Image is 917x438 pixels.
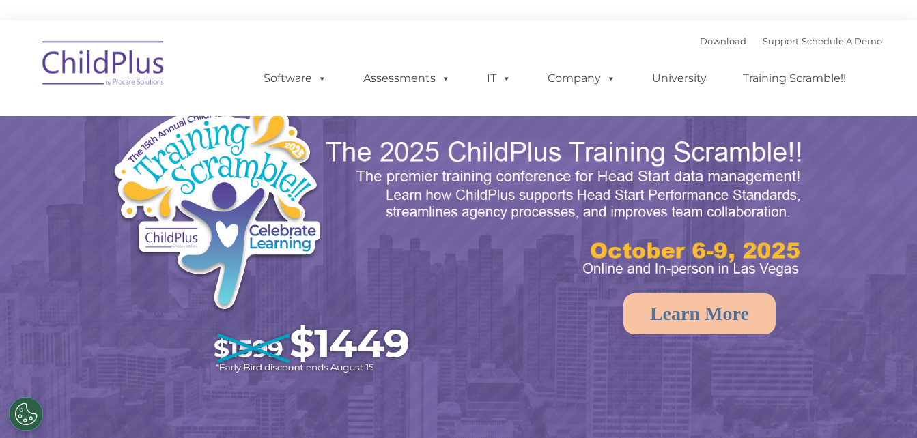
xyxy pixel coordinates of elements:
[473,65,525,92] a: IT
[9,397,43,431] button: Cookies Settings
[623,293,776,334] a: Learn More
[763,35,799,46] a: Support
[534,65,630,92] a: Company
[638,65,720,92] a: University
[700,35,882,46] font: |
[250,65,341,92] a: Software
[802,35,882,46] a: Schedule A Demo
[36,31,172,100] img: ChildPlus by Procare Solutions
[350,65,464,92] a: Assessments
[729,65,860,92] a: Training Scramble!!
[700,35,746,46] a: Download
